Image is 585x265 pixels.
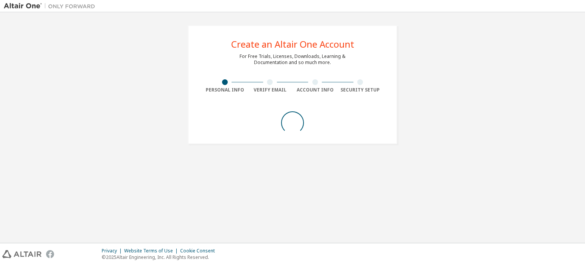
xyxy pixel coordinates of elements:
p: © 2025 Altair Engineering, Inc. All Rights Reserved. [102,254,219,260]
div: Privacy [102,248,124,254]
img: facebook.svg [46,250,54,258]
div: Website Terms of Use [124,248,180,254]
div: Account Info [292,87,338,93]
div: Create an Altair One Account [231,40,354,49]
div: Security Setup [338,87,383,93]
img: Altair One [4,2,99,10]
div: Cookie Consent [180,248,219,254]
img: altair_logo.svg [2,250,42,258]
div: Personal Info [202,87,248,93]
div: For Free Trials, Licenses, Downloads, Learning & Documentation and so much more. [240,53,345,66]
div: Verify Email [248,87,293,93]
